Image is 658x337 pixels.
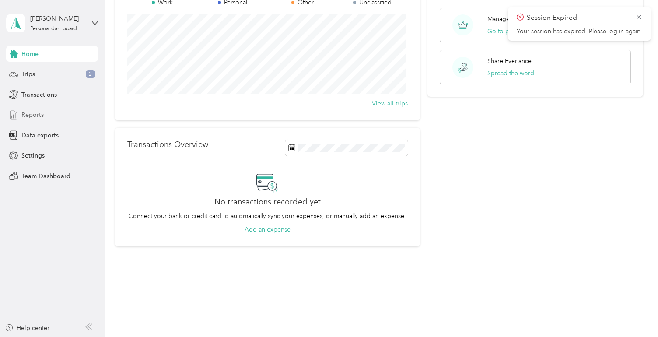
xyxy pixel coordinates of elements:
[372,99,408,108] button: View all trips
[609,288,658,337] iframe: Everlance-gr Chat Button Frame
[129,211,406,221] p: Connect your bank or credit card to automatically sync your expenses, or manually add an expense.
[517,28,642,35] p: Your session has expired. Please log in again.
[21,131,59,140] span: Data exports
[86,70,95,78] span: 2
[245,225,290,234] button: Add an expense
[21,110,44,119] span: Reports
[487,27,531,36] button: Go to premium
[527,12,629,23] p: Session Expired
[5,323,49,333] button: Help center
[21,90,57,99] span: Transactions
[487,56,532,66] p: Share Everlance
[21,151,45,160] span: Settings
[30,26,77,32] div: Personal dashboard
[487,69,534,78] button: Spread the word
[21,172,70,181] span: Team Dashboard
[214,197,321,207] h2: No transactions recorded yet
[30,14,85,23] div: [PERSON_NAME]
[21,70,35,79] span: Trips
[127,140,208,149] p: Transactions Overview
[21,49,38,59] span: Home
[487,14,546,24] p: Manage Subscription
